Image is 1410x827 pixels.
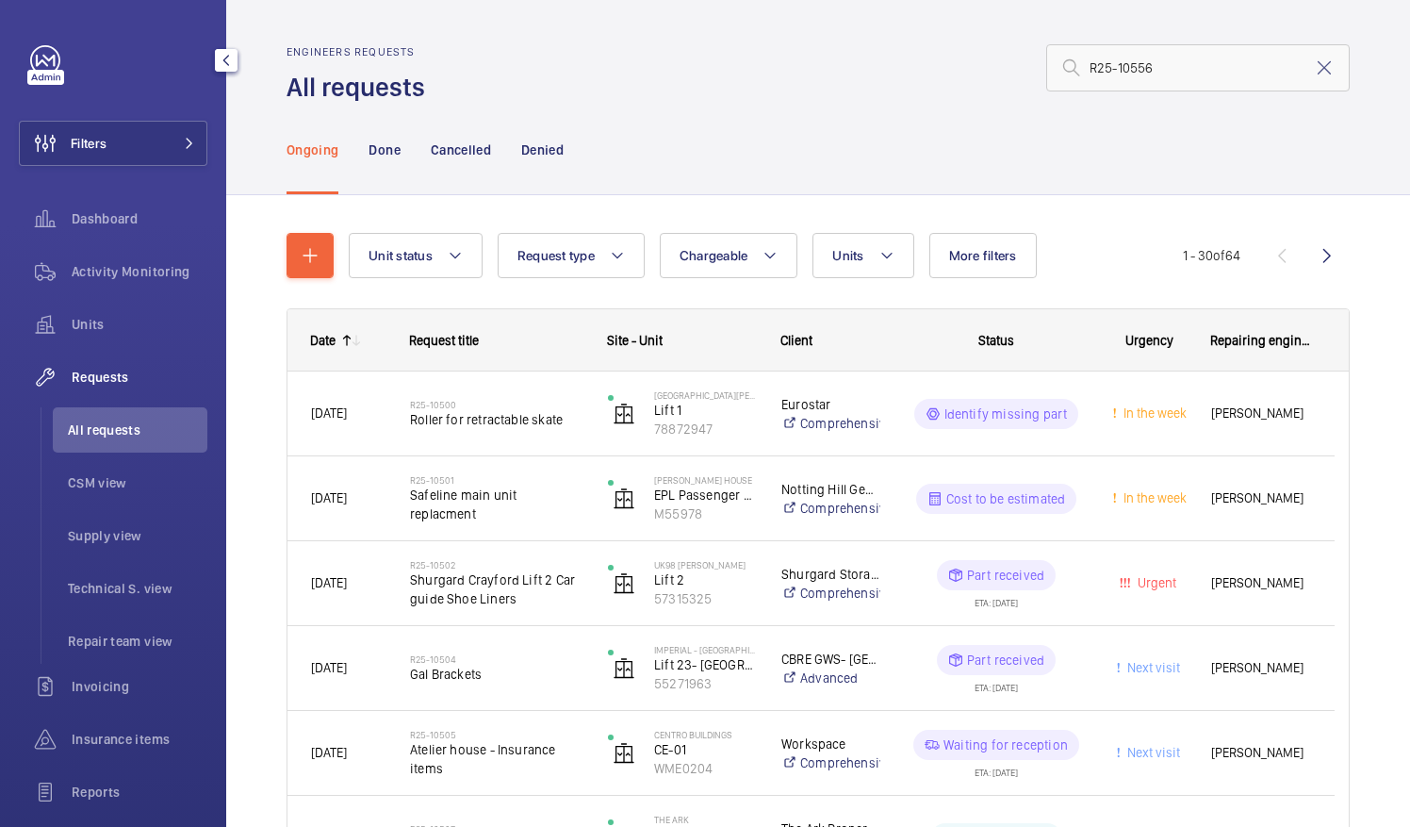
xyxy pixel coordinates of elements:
span: Urgency [1125,333,1173,348]
span: Site - Unit [607,333,663,348]
span: [DATE] [311,745,347,760]
a: Comprehensive [781,414,880,433]
p: The Ark [654,814,757,825]
span: [PERSON_NAME] [1211,742,1311,764]
span: Activity Monitoring [72,262,207,281]
p: 78872947 [654,420,757,438]
div: ETA: [DATE] [975,760,1018,777]
span: Filters [71,134,107,153]
span: CSM view [68,473,207,492]
p: Eurostar [781,395,880,414]
span: Units [72,315,207,334]
p: 55271963 [654,674,757,693]
a: Advanced [781,669,880,687]
span: Urgent [1134,575,1176,590]
span: [DATE] [311,490,347,505]
h2: R25-10502 [410,559,583,571]
p: 57315325 [654,589,757,608]
p: Cost to be estimated [946,489,1066,508]
span: [PERSON_NAME] [1211,572,1311,594]
span: Supply view [68,526,207,545]
div: ETA: [DATE] [975,590,1018,607]
p: UK98 [PERSON_NAME] [654,559,757,571]
span: Status [978,333,1014,348]
img: elevator.svg [613,742,635,765]
a: Comprehensive [781,499,880,518]
span: Safeline main unit replacment [410,486,583,523]
p: Part received [967,651,1044,670]
p: Shurgard Storage [781,565,880,584]
span: Shurgard Crayford Lift 2 Car guide Shoe Liners [410,571,583,608]
span: [DATE] [311,405,347,421]
button: More filters [929,233,1037,278]
p: Done [369,141,400,159]
span: More filters [949,248,1017,263]
span: of [1213,248,1225,263]
h2: R25-10505 [410,729,583,740]
h1: All requests [287,70,436,105]
span: [DATE] [311,575,347,590]
button: Request type [498,233,645,278]
h2: R25-10501 [410,474,583,486]
span: Gal Brackets [410,665,583,684]
span: All requests [68,421,207,439]
p: M55978 [654,504,757,523]
p: WME0204 [654,759,757,778]
span: Repair team view [68,632,207,651]
p: Lift 23- [GEOGRAPHIC_DATA] Block (Passenger) [654,655,757,674]
span: [PERSON_NAME] [1211,403,1311,424]
img: elevator.svg [613,657,635,680]
button: Filters [19,121,207,166]
p: Notting Hill Genesis [781,480,880,499]
span: Atelier house - Insurance items [410,740,583,778]
p: CBRE GWS- [GEOGRAPHIC_DATA] ([GEOGRAPHIC_DATA]) [781,650,880,669]
p: Centro Buildings [654,729,757,740]
span: [PERSON_NAME] [1211,488,1311,509]
input: Search by request number or quote number [1046,44,1350,91]
span: Next visit [1123,745,1180,760]
p: Cancelled [431,141,491,159]
span: [DATE] [311,660,347,675]
p: EPL Passenger Lift No 1 [654,486,757,504]
span: Request title [409,333,479,348]
span: Dashboard [72,209,207,228]
span: Technical S. view [68,579,207,598]
span: Invoicing [72,677,207,696]
span: Next visit [1123,660,1180,675]
span: Request type [517,248,595,263]
span: Chargeable [680,248,748,263]
div: Date [310,333,336,348]
span: In the week [1120,490,1187,505]
span: Requests [72,368,207,387]
a: Comprehensive [781,584,880,603]
span: 1 - 30 64 [1183,249,1240,262]
span: Reports [72,783,207,802]
p: Lift 1 [654,401,757,420]
span: Roller for retractable skate [410,410,583,429]
p: Lift 2 [654,571,757,589]
h2: R25-10500 [410,399,583,410]
img: elevator.svg [613,403,635,425]
span: [PERSON_NAME] [1211,657,1311,679]
h2: R25-10504 [410,653,583,665]
span: Repairing engineer [1210,333,1312,348]
button: Chargeable [660,233,798,278]
p: Part received [967,566,1044,585]
span: Units [832,248,863,263]
p: CE-01 [654,740,757,759]
span: Insurance items [72,730,207,749]
p: Workspace [781,735,880,753]
button: Unit status [349,233,483,278]
img: elevator.svg [613,488,635,510]
p: Denied [521,141,564,159]
p: [PERSON_NAME] House [654,474,757,486]
a: Comprehensive [781,753,880,772]
p: Imperial - [GEOGRAPHIC_DATA] [654,644,757,655]
h2: Engineers requests [287,45,436,58]
img: elevator.svg [613,572,635,595]
p: [GEOGRAPHIC_DATA][PERSON_NAME] [654,389,757,401]
p: Identify missing part [944,405,1068,423]
button: Units [812,233,913,278]
p: Waiting for reception [943,736,1068,754]
span: Client [780,333,812,348]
